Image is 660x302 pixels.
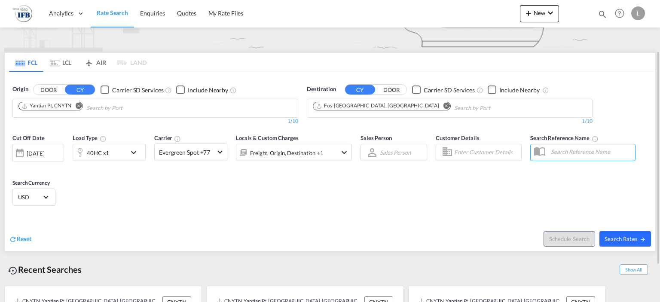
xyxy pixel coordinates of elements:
[477,87,483,94] md-icon: Unchecked: Search for CY (Container Yard) services for all selected carriers.Checked : Search for...
[101,85,163,94] md-checkbox: Checkbox No Ink
[236,134,299,141] span: Locals & Custom Charges
[230,87,237,94] md-icon: Unchecked: Ignores neighbouring ports when fetching rates.Checked : Includes neighbouring ports w...
[86,101,168,115] input: Chips input.
[176,85,228,94] md-checkbox: Checkbox No Ink
[49,9,73,18] span: Analytics
[8,265,18,276] md-icon: icon-backup-restore
[73,134,107,141] span: Load Type
[12,85,28,94] span: Origin
[454,146,519,159] input: Enter Customer Details
[208,9,244,17] span: My Rate Files
[159,148,215,157] span: Evergreen Spot +77
[542,87,549,94] md-icon: Unchecked: Ignores neighbouring ports when fetching rates.Checked : Includes neighbouring ports w...
[9,235,31,244] div: icon-refreshReset
[544,231,595,247] button: Note: By default Schedule search will only considerorigin ports, destination ports and cut off da...
[18,193,42,201] span: USD
[339,147,349,158] md-icon: icon-chevron-down
[612,6,631,21] div: Help
[9,53,43,72] md-tab-item: FCL
[112,86,163,95] div: Carrier SD Services
[70,102,82,111] button: Remove
[100,135,107,142] md-icon: icon-information-outline
[436,134,479,141] span: Customer Details
[34,85,64,95] button: DOOR
[128,147,143,158] md-icon: icon-chevron-down
[437,102,450,111] button: Remove
[43,53,78,72] md-tab-item: LCL
[17,235,31,242] span: Reset
[631,6,645,20] div: L
[12,161,19,172] md-datepicker: Select
[97,9,128,16] span: Rate Search
[17,191,51,203] md-select: Select Currency: $ USDUnited States Dollar
[250,147,324,159] div: Freight Origin Destination Dock Stuffing
[307,118,593,125] div: 1/10
[236,144,352,161] div: Freight Origin Destination Dock Stuffingicon-chevron-down
[523,8,534,18] md-icon: icon-plus 400-fg
[174,135,181,142] md-icon: The selected Trucker/Carrierwill be displayed in the rate results If the rates are from another f...
[640,236,646,242] md-icon: icon-arrow-right
[523,9,556,16] span: New
[316,102,441,110] div: Press delete to remove this chip.
[13,4,32,23] img: de31bbe0256b11eebba44b54815f083d.png
[4,260,85,279] div: Recent Searches
[188,86,228,95] div: Include Nearby
[598,9,607,22] div: icon-magnify
[5,72,655,250] div: OriginDOOR CY Checkbox No InkUnchecked: Search for CY (Container Yard) services for all selected ...
[27,149,44,157] div: [DATE]
[376,85,406,95] button: DOOR
[599,231,651,247] button: Search Ratesicon-arrow-right
[520,5,559,22] button: icon-plus 400-fgNewicon-chevron-down
[17,99,171,115] md-chips-wrap: Chips container. Use arrow keys to select chips.
[412,85,475,94] md-checkbox: Checkbox No Ink
[84,58,94,64] md-icon: icon-airplane
[316,102,439,110] div: Fos-sur-Mer, FRFOS
[177,9,196,17] span: Quotes
[165,87,172,94] md-icon: Unchecked: Search for CY (Container Yard) services for all selected carriers.Checked : Search for...
[547,145,635,158] input: Search Reference Name
[154,134,181,141] span: Carrier
[12,134,45,141] span: Cut Off Date
[530,134,599,141] span: Search Reference Name
[454,101,536,115] input: Chips input.
[21,102,73,110] div: Press delete to remove this chip.
[379,146,412,159] md-select: Sales Person
[73,144,146,161] div: 40HC x1icon-chevron-down
[488,85,540,94] md-checkbox: Checkbox No Ink
[140,9,165,17] span: Enquiries
[12,180,50,186] span: Search Currency
[592,135,599,142] md-icon: Your search will be saved by the below given name
[345,85,375,95] button: CY
[361,134,392,141] span: Sales Person
[9,53,147,72] md-pagination-wrapper: Use the left and right arrow keys to navigate between tabs
[620,264,648,275] span: Show All
[87,147,109,159] div: 40HC x1
[21,102,71,110] div: Yantian Pt, CNYTN
[545,8,556,18] md-icon: icon-chevron-down
[312,99,539,115] md-chips-wrap: Chips container. Use arrow keys to select chips.
[605,235,646,242] span: Search Rates
[9,235,17,243] md-icon: icon-refresh
[598,9,607,19] md-icon: icon-magnify
[78,53,112,72] md-tab-item: AIR
[12,144,64,162] div: [DATE]
[307,85,336,94] span: Destination
[65,85,95,95] button: CY
[499,86,540,95] div: Include Nearby
[612,6,627,21] span: Help
[12,118,298,125] div: 1/10
[424,86,475,95] div: Carrier SD Services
